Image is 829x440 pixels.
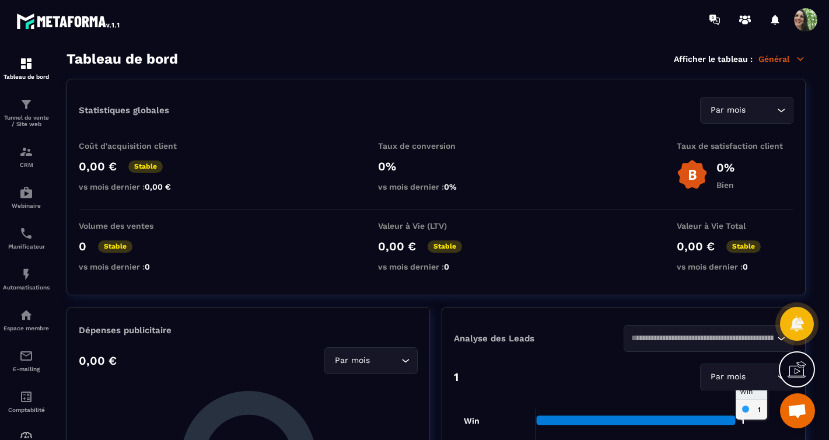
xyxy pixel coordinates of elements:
[748,104,774,117] input: Search for option
[19,349,33,363] img: email
[677,221,793,231] p: Valeur à Vie Total
[631,332,774,345] input: Search for option
[3,177,50,218] a: automationsautomationsWebinaire
[67,51,178,67] h3: Tableau de bord
[700,364,793,390] div: Search for option
[758,54,806,64] p: Général
[3,259,50,299] a: automationsautomationsAutomatisations
[19,308,33,322] img: automations
[79,105,169,116] p: Statistiques globales
[464,416,480,425] tspan: Win
[716,160,734,174] p: 0%
[700,97,793,124] div: Search for option
[454,333,624,344] p: Analyse des Leads
[3,284,50,291] p: Automatisations
[3,89,50,136] a: formationformationTunnel de vente / Site web
[332,354,372,367] span: Par mois
[677,141,793,151] p: Taux de satisfaction client
[3,136,50,177] a: formationformationCRM
[677,159,708,190] img: b-badge-o.b3b20ee6.svg
[79,182,195,191] p: vs mois dernier :
[79,262,195,271] p: vs mois dernier :
[444,182,457,191] span: 0%
[3,299,50,340] a: automationsautomationsEspace membre
[3,162,50,168] p: CRM
[19,145,33,159] img: formation
[79,325,418,336] p: Dépenses publicitaire
[624,325,793,352] div: Search for option
[19,97,33,111] img: formation
[3,340,50,381] a: emailemailE-mailing
[145,182,171,191] span: 0,00 €
[3,74,50,80] p: Tableau de bord
[378,239,416,253] p: 0,00 €
[748,371,774,383] input: Search for option
[3,407,50,413] p: Comptabilité
[3,48,50,89] a: formationformationTableau de bord
[780,393,815,428] a: Ouvrir le chat
[3,202,50,209] p: Webinaire
[19,57,33,71] img: formation
[19,186,33,200] img: automations
[708,371,748,383] span: Par mois
[19,267,33,281] img: automations
[677,262,793,271] p: vs mois dernier :
[378,182,495,191] p: vs mois dernier :
[145,262,150,271] span: 0
[98,240,132,253] p: Stable
[3,366,50,372] p: E-mailing
[79,141,195,151] p: Coût d'acquisition client
[79,354,117,368] p: 0,00 €
[79,239,86,253] p: 0
[674,54,753,64] p: Afficher le tableau :
[128,160,163,173] p: Stable
[428,240,462,253] p: Stable
[677,239,715,253] p: 0,00 €
[3,381,50,422] a: accountantaccountantComptabilité
[378,141,495,151] p: Taux de conversion
[378,221,495,231] p: Valeur à Vie (LTV)
[324,347,418,374] div: Search for option
[716,180,734,190] p: Bien
[19,226,33,240] img: scheduler
[378,159,495,173] p: 0%
[726,240,761,253] p: Stable
[708,104,748,117] span: Par mois
[372,354,398,367] input: Search for option
[3,218,50,259] a: schedulerschedulerPlanificateur
[3,243,50,250] p: Planificateur
[16,11,121,32] img: logo
[378,262,495,271] p: vs mois dernier :
[3,114,50,127] p: Tunnel de vente / Site web
[19,390,33,404] img: accountant
[743,262,748,271] span: 0
[3,325,50,331] p: Espace membre
[79,221,195,231] p: Volume des ventes
[454,370,459,384] p: 1
[79,159,117,173] p: 0,00 €
[444,262,449,271] span: 0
